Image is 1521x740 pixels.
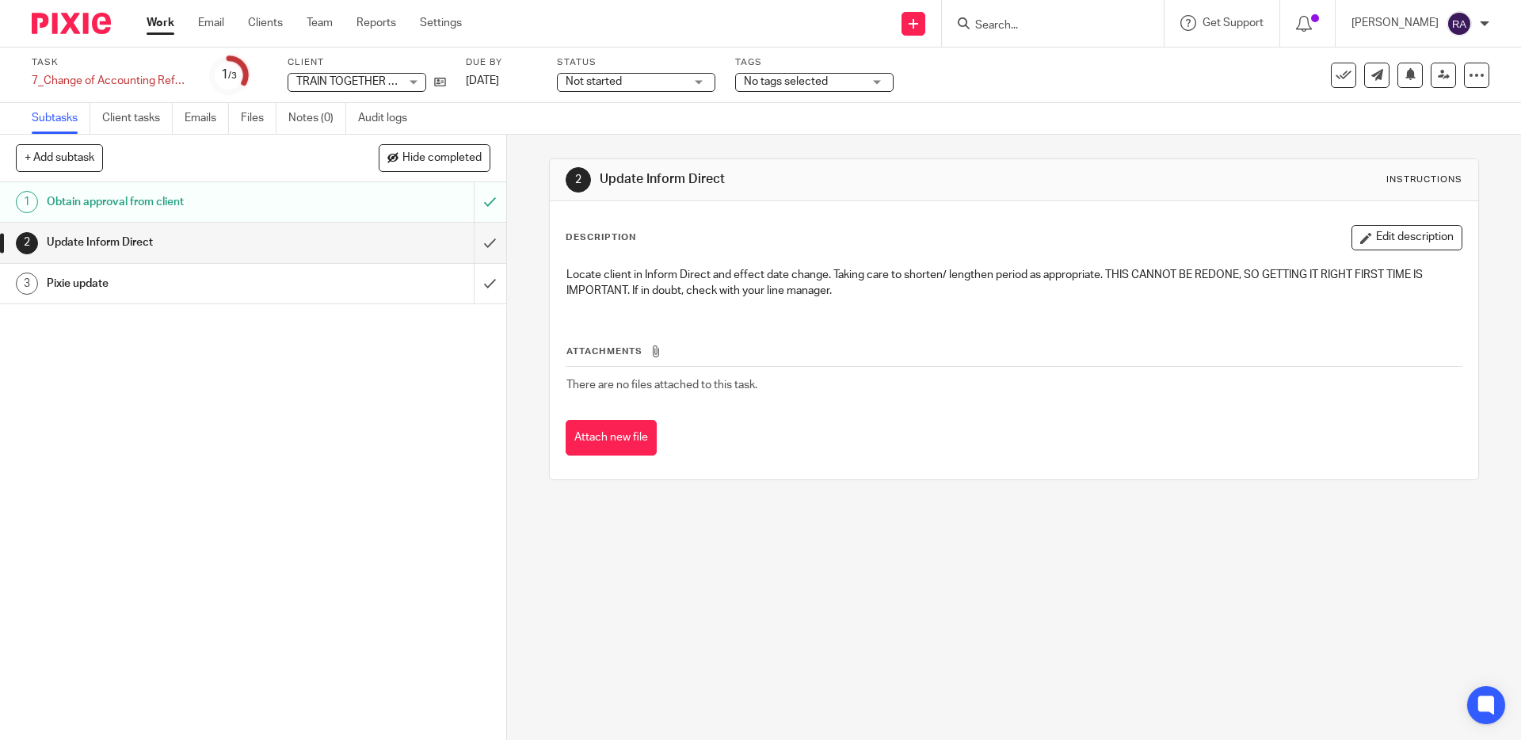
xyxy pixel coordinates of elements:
[1447,11,1472,36] img: svg%3E
[32,13,111,34] img: Pixie
[358,103,419,134] a: Audit logs
[228,71,237,80] small: /3
[566,267,1461,299] p: Locate client in Inform Direct and effect date change. Taking care to shorten/ lengthen period as...
[16,232,38,254] div: 2
[566,380,757,391] span: There are no files attached to this task.
[466,56,537,69] label: Due by
[974,19,1116,33] input: Search
[147,15,174,31] a: Work
[47,190,321,214] h1: Obtain approval from client
[1351,15,1439,31] p: [PERSON_NAME]
[16,273,38,295] div: 3
[32,73,190,89] div: 7_Change of Accounting Reference Date
[600,171,1048,188] h1: Update Inform Direct
[16,144,103,171] button: + Add subtask
[1203,17,1264,29] span: Get Support
[198,15,224,31] a: Email
[566,167,591,193] div: 2
[248,15,283,31] a: Clients
[47,272,321,296] h1: Pixie update
[307,15,333,31] a: Team
[1386,174,1462,186] div: Instructions
[288,103,346,134] a: Notes (0)
[16,191,38,213] div: 1
[557,56,715,69] label: Status
[420,15,462,31] a: Settings
[379,144,490,171] button: Hide completed
[735,56,894,69] label: Tags
[296,76,429,87] span: TRAIN TOGETHER LIMITED
[47,231,321,254] h1: Update Inform Direct
[185,103,229,134] a: Emails
[566,231,636,244] p: Description
[32,56,190,69] label: Task
[221,66,237,84] div: 1
[1351,225,1462,250] button: Edit description
[466,75,499,86] span: [DATE]
[566,420,657,456] button: Attach new file
[241,103,276,134] a: Files
[566,347,642,356] span: Attachments
[356,15,396,31] a: Reports
[102,103,173,134] a: Client tasks
[744,76,828,87] span: No tags selected
[566,76,622,87] span: Not started
[32,103,90,134] a: Subtasks
[288,56,446,69] label: Client
[402,152,482,165] span: Hide completed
